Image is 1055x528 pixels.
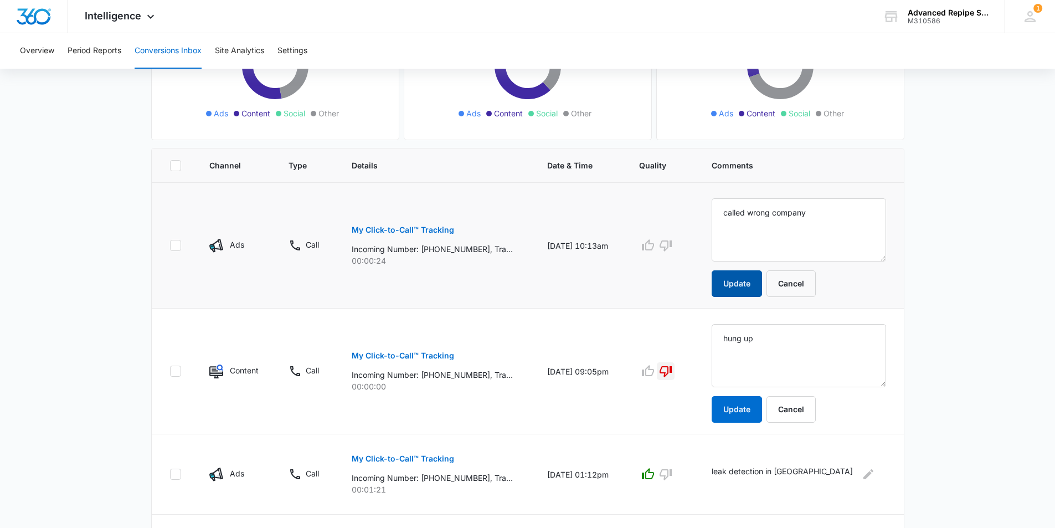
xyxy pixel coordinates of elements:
span: Content [747,107,775,119]
button: Period Reports [68,33,121,69]
p: Call [306,239,319,250]
span: Content [494,107,523,119]
button: Settings [277,33,307,69]
p: 00:00:00 [352,381,521,392]
p: leak detection in [GEOGRAPHIC_DATA] [712,465,853,483]
td: [DATE] 10:13am [534,183,626,309]
button: Conversions Inbox [135,33,202,69]
p: Incoming Number: [PHONE_NUMBER], Tracking Number: [PHONE_NUMBER], Ring To: [PHONE_NUMBER], Caller... [352,243,513,255]
span: Content [241,107,270,119]
td: [DATE] 09:05pm [534,309,626,434]
p: My Click-to-Call™ Tracking [352,352,454,360]
p: Call [306,365,319,376]
span: Ads [466,107,481,119]
p: Ads [230,468,244,479]
button: My Click-to-Call™ Tracking [352,445,454,472]
button: Overview [20,33,54,69]
p: Incoming Number: [PHONE_NUMBER], Tracking Number: [PHONE_NUMBER], Ring To: [PHONE_NUMBER], Caller... [352,472,513,484]
button: Update [712,270,762,297]
p: My Click-to-Call™ Tracking [352,455,454,463]
button: My Click-to-Call™ Tracking [352,342,454,369]
span: Quality [639,160,669,171]
textarea: hung up [712,324,886,387]
span: Social [536,107,558,119]
span: Comments [712,160,869,171]
p: Ads [230,239,244,250]
p: 00:01:21 [352,484,521,495]
button: Edit Comments [860,465,877,483]
span: Ads [214,107,228,119]
div: account name [908,8,989,17]
p: Call [306,468,319,479]
button: My Click-to-Call™ Tracking [352,217,454,243]
td: [DATE] 01:12pm [534,434,626,515]
span: Ads [719,107,733,119]
span: Other [318,107,339,119]
div: account id [908,17,989,25]
button: Cancel [766,270,816,297]
span: Other [824,107,844,119]
span: Details [352,160,505,171]
button: Cancel [766,396,816,423]
button: Site Analytics [215,33,264,69]
p: Incoming Number: [PHONE_NUMBER], Tracking Number: [PHONE_NUMBER], Ring To: [PHONE_NUMBER], Caller... [352,369,513,381]
span: 1 [1033,4,1042,13]
div: notifications count [1033,4,1042,13]
span: Channel [209,160,246,171]
span: Date & Time [547,160,596,171]
span: Intelligence [85,10,141,22]
p: My Click-to-Call™ Tracking [352,226,454,234]
span: Type [289,160,310,171]
p: Content [230,365,259,376]
span: Social [284,107,305,119]
span: Other [571,107,591,119]
span: Social [789,107,810,119]
p: 00:00:24 [352,255,521,266]
button: Update [712,396,762,423]
textarea: called wrong company [712,198,886,262]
